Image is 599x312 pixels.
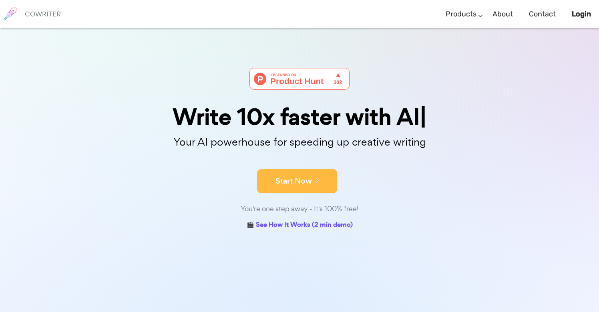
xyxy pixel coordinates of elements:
div: Write 10x faster with AI [99,106,500,128]
div: You're one step away - It's 100% free! [99,203,500,215]
a: Products [446,2,476,26]
a: Login [572,2,591,26]
b: Login [572,10,591,18]
img: Cowriter - Your AI buddy for speeding up creative writing | Product Hunt [249,68,350,90]
h6: COWRITER [25,10,61,18]
a: About [492,2,513,26]
p: Your AI powerhouse for speeding up creative writing [99,134,500,151]
button: Start Now [257,169,337,193]
a: 🎬 See How It Works (2 min demo) [247,219,353,232]
a: Contact [529,2,556,26]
